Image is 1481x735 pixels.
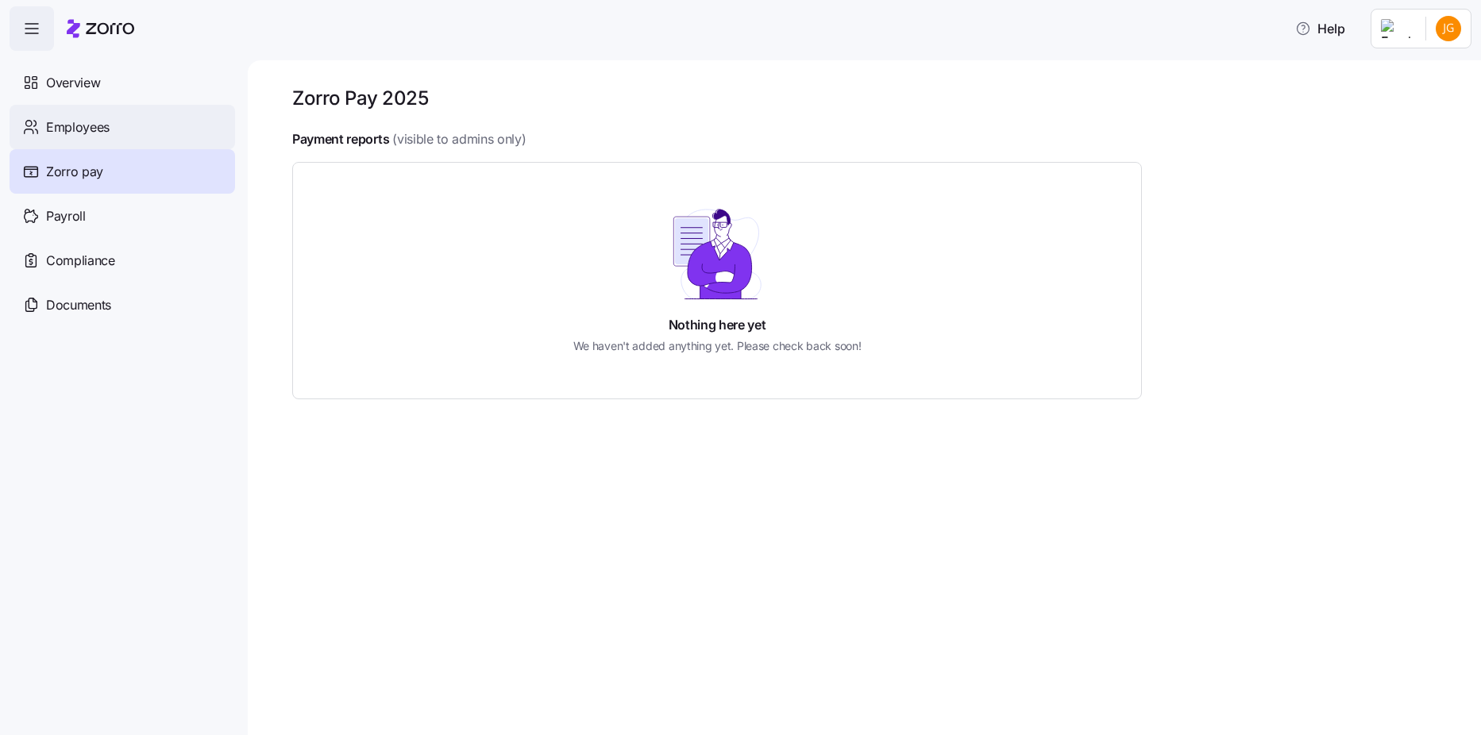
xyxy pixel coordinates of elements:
[46,206,86,226] span: Payroll
[669,316,766,334] h4: Nothing here yet
[46,162,103,182] span: Zorro pay
[10,283,235,327] a: Documents
[10,194,235,238] a: Payroll
[292,86,428,110] h1: Zorro Pay 2025
[10,149,235,194] a: Zorro pay
[46,251,115,271] span: Compliance
[1282,13,1358,44] button: Help
[1295,19,1345,38] span: Help
[292,130,389,148] h4: Payment reports
[46,73,100,93] span: Overview
[10,238,235,283] a: Compliance
[573,337,862,354] h5: We haven't added anything yet. Please check back soon!
[46,295,111,315] span: Documents
[392,129,526,149] span: (visible to admins only)
[10,60,235,105] a: Overview
[10,105,235,149] a: Employees
[1436,16,1461,41] img: be28eee7940ff7541a673135d606113e
[46,117,110,137] span: Employees
[1381,19,1413,38] img: Employer logo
